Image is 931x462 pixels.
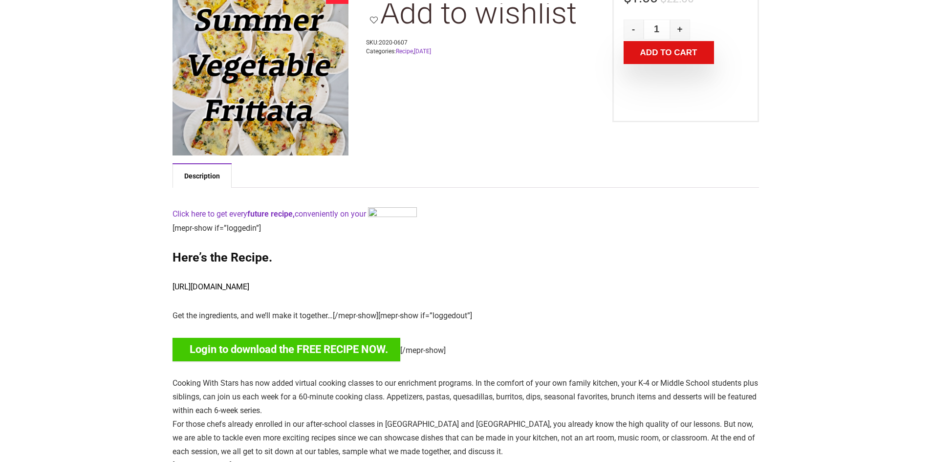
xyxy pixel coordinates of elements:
[173,164,232,188] a: Description
[670,20,690,40] button: +
[624,41,714,64] button: Add to cart
[173,282,249,291] a: [URL][DOMAIN_NAME]
[624,20,644,40] button: -
[624,94,748,111] iframe: PayPal
[173,338,400,361] a: Login to download the FREE RECIPE NOW.
[414,48,431,55] a: [DATE]
[366,38,600,47] span: SKU:
[173,309,759,323] p: Get the ingredients, and we’ll make it together…[/mepr-show][mepr-show if=”loggedout”]
[173,338,759,361] p: [/mepr-show]
[173,209,366,219] a: Click here to get everyfuture recipe,conveniently on your
[366,47,600,56] span: Categories: ,
[644,20,670,40] input: Qty
[173,376,759,418] div: Cooking With Stars has now added virtual cooking classes to our enrichment programs. In the comfo...
[173,250,272,264] a: Here’s the Recipe.
[624,72,748,89] iframe: PayPal Message 1
[173,418,759,459] div: For those chefs already enrolled in our after-school classes in [GEOGRAPHIC_DATA] and [GEOGRAPHIC...
[379,39,408,46] span: 2020-0607
[396,48,413,55] a: Recipe
[173,221,759,235] p: [mepr-show if=”loggedin”]
[247,209,295,219] strong: future recipe,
